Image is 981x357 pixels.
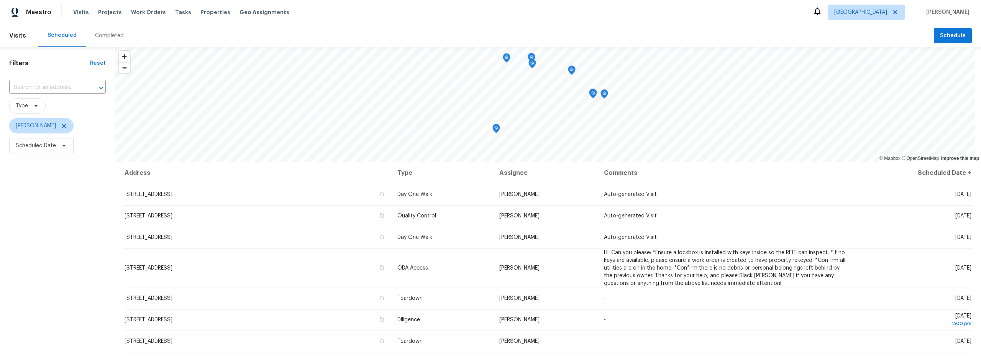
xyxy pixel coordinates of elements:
span: Auto-generated Visit [604,235,657,240]
span: [DATE] [955,235,971,240]
span: Tasks [175,10,191,15]
div: Map marker [503,53,510,65]
span: [GEOGRAPHIC_DATA] [834,8,887,16]
div: Completed [95,32,124,39]
button: Schedule [934,28,972,44]
a: OpenStreetMap [902,156,939,161]
button: Copy Address [378,294,385,301]
span: [STREET_ADDRESS] [125,317,172,322]
span: [DATE] [955,296,971,301]
th: Type [391,162,493,184]
span: [STREET_ADDRESS] [125,339,172,344]
div: Map marker [568,66,576,77]
span: Teardown [397,339,423,344]
span: Auto-generated Visit [604,192,657,197]
div: Map marker [492,124,500,136]
span: [PERSON_NAME] [16,122,56,130]
div: Map marker [528,53,535,65]
span: [PERSON_NAME] [923,8,970,16]
button: Copy Address [378,316,385,323]
span: Schedule [940,31,966,41]
th: Address [124,162,391,184]
span: - [604,296,606,301]
button: Zoom in [119,51,130,62]
span: Day One Walk [397,235,432,240]
span: [PERSON_NAME] [499,235,540,240]
div: 2:00 pm [858,320,971,327]
span: Scheduled Date [16,142,56,150]
span: [DATE] [955,265,971,271]
span: [DATE] [858,313,971,327]
span: Maestro [26,8,51,16]
span: [STREET_ADDRESS] [125,296,172,301]
div: Map marker [589,89,597,100]
h1: Filters [9,59,90,67]
span: Projects [98,8,122,16]
span: Visits [9,27,26,44]
span: [DATE] [955,213,971,219]
th: Scheduled Date ↑ [852,162,972,184]
span: [PERSON_NAME] [499,296,540,301]
button: Zoom out [119,62,130,73]
span: [STREET_ADDRESS] [125,235,172,240]
button: Copy Address [378,337,385,344]
button: Open [96,82,107,93]
span: Auto-generated Visit [604,213,657,219]
span: Properties [200,8,230,16]
span: [STREET_ADDRESS] [125,192,172,197]
a: Mapbox [879,156,901,161]
th: Assignee [493,162,598,184]
span: [PERSON_NAME] [499,213,540,219]
span: [DATE] [955,192,971,197]
canvas: Map [115,47,975,162]
span: Geo Assignments [240,8,289,16]
span: Visits [73,8,89,16]
div: Map marker [589,89,597,101]
span: [PERSON_NAME] [499,265,540,271]
button: Copy Address [378,191,385,197]
span: - [604,317,606,322]
div: Scheduled [48,31,77,39]
span: Diligence [397,317,420,322]
span: [PERSON_NAME] [499,339,540,344]
span: [PERSON_NAME] [499,317,540,322]
a: Improve this map [941,156,979,161]
span: ODA Access [397,265,428,271]
span: [STREET_ADDRESS] [125,213,172,219]
input: Search for an address... [9,82,84,94]
button: Copy Address [378,264,385,271]
span: Work Orders [131,8,166,16]
th: Comments [598,162,852,184]
span: [DATE] [955,339,971,344]
div: Map marker [600,89,608,101]
span: [PERSON_NAME] [499,192,540,197]
div: Map marker [528,59,536,71]
span: Hi! Can you please: *Ensure a lockbox is installed with keys inside so the REIT can inspect. *If ... [604,250,845,286]
span: Day One Walk [397,192,432,197]
span: [STREET_ADDRESS] [125,265,172,271]
span: - [604,339,606,344]
span: Quality Control [397,213,436,219]
span: Teardown [397,296,423,301]
button: Copy Address [378,234,385,240]
button: Copy Address [378,212,385,219]
span: Type [16,102,28,110]
div: Reset [90,59,106,67]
